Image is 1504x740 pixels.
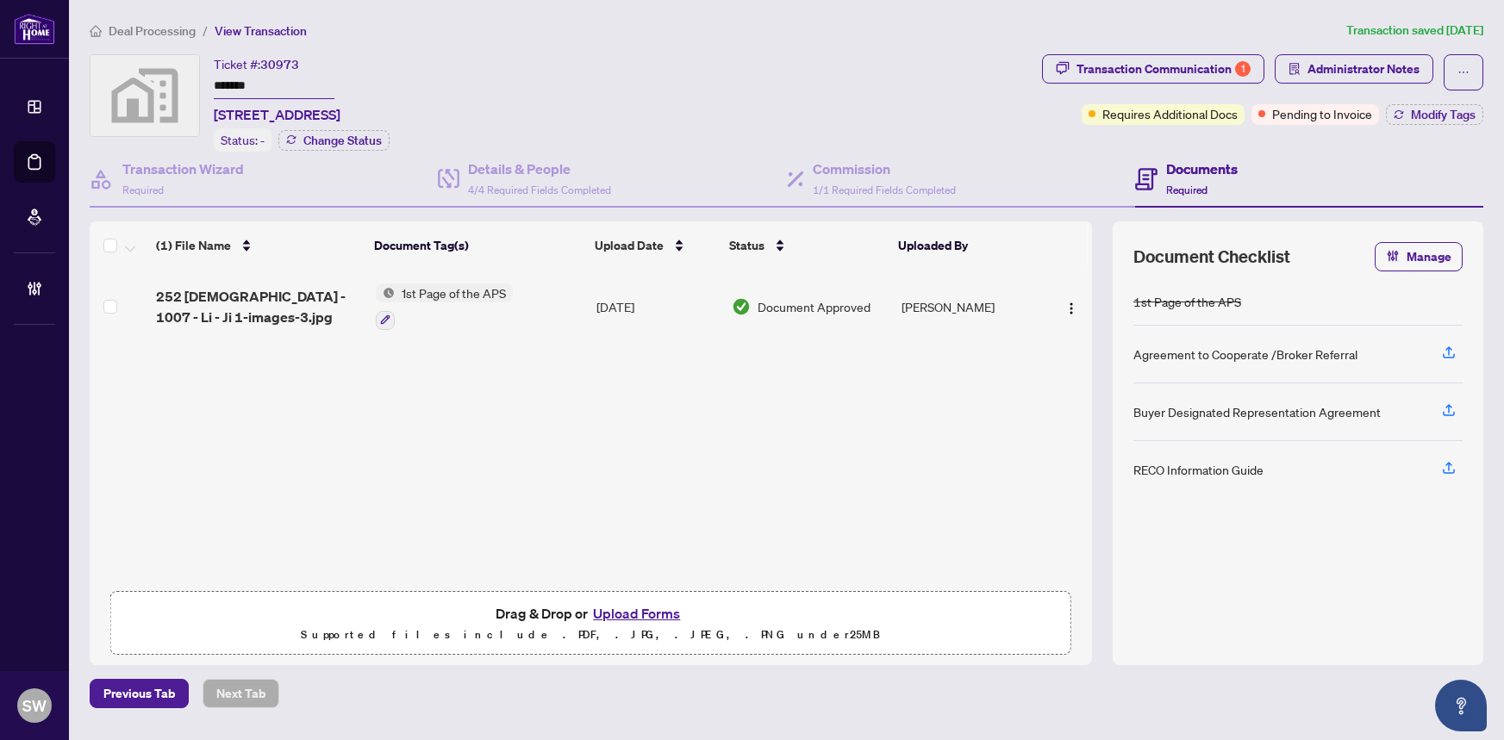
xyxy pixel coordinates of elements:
[203,679,279,708] button: Next Tab
[729,236,764,255] span: Status
[14,13,55,45] img: logo
[1133,245,1290,269] span: Document Checklist
[1375,242,1463,271] button: Manage
[149,221,367,270] th: (1) File Name
[895,270,1044,344] td: [PERSON_NAME]
[1386,104,1483,125] button: Modify Tags
[1307,55,1420,83] span: Administrator Notes
[278,130,390,151] button: Change Status
[214,54,299,74] div: Ticket #:
[813,183,956,196] span: 1/1 Required Fields Completed
[1133,345,1357,364] div: Agreement to Cooperate /Broker Referral
[813,159,956,179] h4: Commission
[1235,61,1251,77] div: 1
[758,297,871,316] span: Document Approved
[1407,243,1451,271] span: Manage
[1166,183,1208,196] span: Required
[122,183,164,196] span: Required
[732,297,751,316] img: Document Status
[214,104,340,125] span: [STREET_ADDRESS]
[1077,55,1251,83] div: Transaction Communication
[1133,292,1241,311] div: 1st Page of the APS
[1272,104,1372,123] span: Pending to Invoice
[1275,54,1433,84] button: Administrator Notes
[367,221,587,270] th: Document Tag(s)
[891,221,1040,270] th: Uploaded By
[22,693,47,718] span: SW
[109,23,196,39] span: Deal Processing
[395,283,513,302] span: 1st Page of the APS
[1133,460,1264,479] div: RECO Information Guide
[1289,63,1301,75] span: solution
[1042,54,1264,84] button: Transaction Communication1
[722,221,891,270] th: Status
[90,679,189,708] button: Previous Tab
[496,602,685,625] span: Drag & Drop or
[90,55,199,136] img: svg%3e
[90,25,102,37] span: home
[1166,159,1238,179] h4: Documents
[122,625,1060,645] p: Supported files include .PDF, .JPG, .JPEG, .PNG under 25 MB
[214,128,271,152] div: Status:
[588,221,722,270] th: Upload Date
[1058,293,1085,320] button: Logo
[215,23,307,39] span: View Transaction
[156,286,361,327] span: 252 [DEMOGRAPHIC_DATA] - 1007 - Li - Ji 1-images-3.jpg
[1102,104,1238,123] span: Requires Additional Docs
[122,159,244,179] h4: Transaction Wizard
[111,592,1070,656] span: Drag & Drop orUpload FormsSupported files include .PDF, .JPG, .JPEG, .PNG under25MB
[376,283,513,330] button: Status Icon1st Page of the APS
[1411,109,1476,121] span: Modify Tags
[468,183,611,196] span: 4/4 Required Fields Completed
[376,283,395,302] img: Status Icon
[303,134,382,146] span: Change Status
[1435,680,1487,731] button: Open asap
[260,57,299,72] span: 30973
[103,680,175,707] span: Previous Tab
[156,236,231,255] span: (1) File Name
[590,270,725,344] td: [DATE]
[1346,21,1483,40] article: Transaction saved [DATE]
[203,21,208,40] li: /
[1457,66,1470,78] span: ellipsis
[1064,302,1078,315] img: Logo
[468,159,611,179] h4: Details & People
[260,133,265,148] span: -
[595,236,664,255] span: Upload Date
[588,602,685,625] button: Upload Forms
[1133,402,1381,421] div: Buyer Designated Representation Agreement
